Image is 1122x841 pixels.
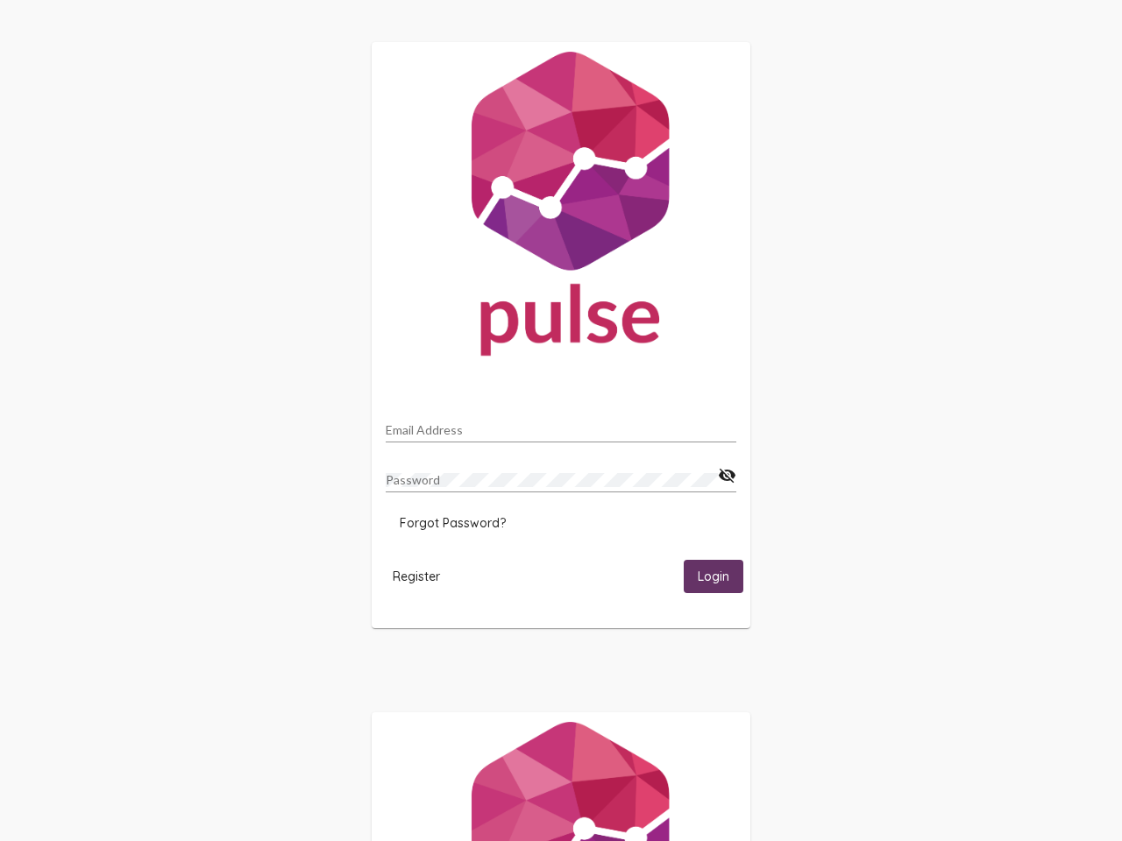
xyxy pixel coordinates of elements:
span: Register [393,569,440,584]
span: Login [698,569,729,585]
button: Register [379,560,454,592]
button: Login [684,560,743,592]
img: Pulse For Good Logo [372,42,750,373]
span: Forgot Password? [400,515,506,531]
button: Forgot Password? [386,507,520,539]
mat-icon: visibility_off [718,465,736,486]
